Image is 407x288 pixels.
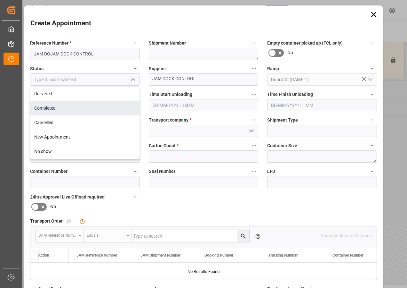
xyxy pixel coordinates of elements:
[250,39,258,47] button: Shipment Number
[268,253,298,258] span: Tracking Number
[369,116,377,124] button: Shipment Type
[267,142,297,149] span: Container Size
[149,117,191,123] span: Transport company
[50,203,56,210] span: No
[332,253,363,258] span: Container Number
[30,130,140,144] div: New Appointment
[36,230,84,242] button: open menu
[369,141,377,150] button: Container Size
[250,90,258,98] button: Time Start Unloading
[84,230,132,242] button: open menu
[30,115,140,130] div: Cancelled
[369,64,377,73] button: Ramp
[30,101,140,115] div: Completed
[30,218,63,224] span: Transport Order
[30,168,68,175] span: Container Number
[132,167,140,175] button: Container Number
[39,231,76,238] div: JAM Reference Number
[246,126,256,136] button: open menu
[149,99,259,111] input: DD-MM-YYYY HH:MM
[149,65,166,72] span: Supplier
[267,168,275,175] span: LFD
[369,90,377,98] button: Time Finish Unloading
[149,168,175,175] span: Seal Number
[369,39,377,47] button: Empty container picked up (FCL only)
[250,64,258,73] button: Supplier
[237,230,249,242] button: search button
[128,75,137,85] button: close menu
[250,116,258,124] button: Transport company *
[267,73,377,86] input: Type to search/select
[267,40,343,47] span: Empty container picked up (FCL only)
[132,39,140,47] button: Reference Number *
[149,142,179,149] span: Carton Count
[267,65,279,72] span: Ramp
[30,40,71,47] span: Reference Number
[250,141,258,150] button: Carton Count *
[76,253,117,258] span: JAM Reference Number
[149,91,192,98] span: Time Start Unloading
[132,230,249,242] input: Type to search
[149,40,186,47] span: Shipment Number
[30,194,105,200] span: 24hrs Approval Live Offload required
[140,253,180,258] span: JAM Shipment Number
[250,167,258,175] button: Seal Number
[30,18,91,29] h2: Create Appointment
[132,193,140,201] button: 24hrs Approval Live Offload required
[30,87,140,101] div: Delivered
[287,49,293,56] span: No
[267,117,298,123] span: Shipment Type
[38,253,49,258] div: Action
[132,64,140,73] button: Status
[267,99,377,111] input: DD-MM-YYYY HH:MM
[30,73,140,86] input: Type to search/select
[30,144,140,159] div: No show
[365,75,374,85] button: open menu
[30,65,44,72] span: Status
[149,73,259,86] textarea: JAM DOCK CONTROL
[369,167,377,175] button: LFD
[204,253,233,258] span: Booking Number
[267,91,313,98] span: Time Finish Unloading
[87,231,124,238] div: Equals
